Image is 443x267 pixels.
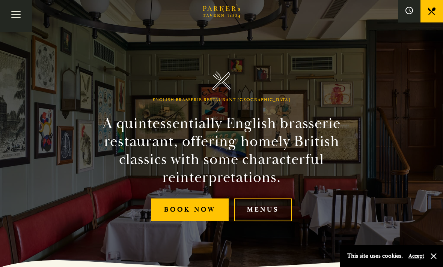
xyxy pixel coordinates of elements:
[212,72,231,90] img: Parker's Tavern Brasserie Cambridge
[347,251,403,261] p: This site uses cookies.
[234,198,292,221] a: Menus
[152,97,291,103] h1: English Brasserie Restaurant [GEOGRAPHIC_DATA]
[408,252,424,260] button: Accept
[430,252,437,260] button: Close and accept
[80,115,363,186] h2: A quintessentially English brasserie restaurant, offering homely British classics with some chara...
[151,198,229,221] a: Book Now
